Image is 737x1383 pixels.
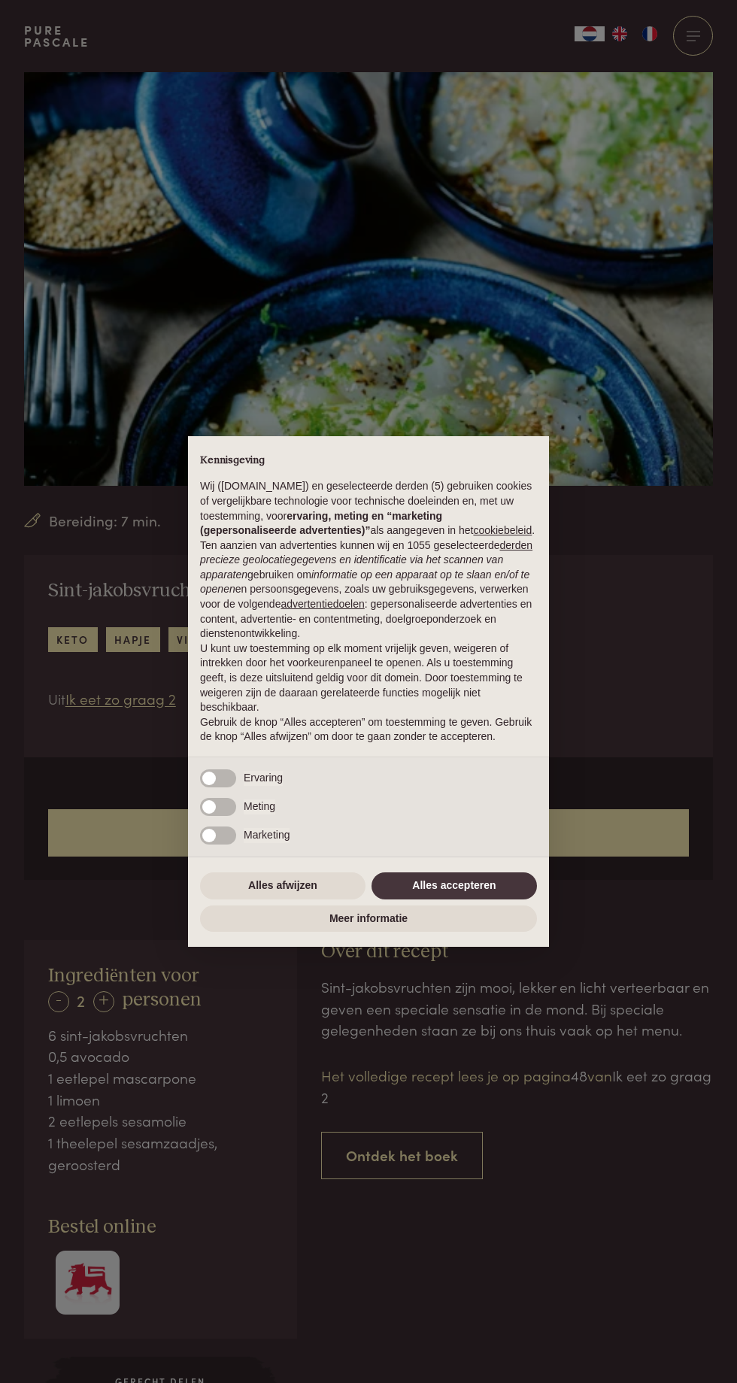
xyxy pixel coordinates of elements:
button: Alles afwijzen [200,872,365,899]
span: Ervaring [244,771,283,786]
p: U kunt uw toestemming op elk moment vrijelijk geven, weigeren of intrekken door het voorkeurenpan... [200,641,537,715]
em: precieze geolocatiegegevens en identificatie via het scannen van apparaten [200,554,503,581]
p: Ten aanzien van advertenties kunnen wij en 1055 geselecteerde gebruiken om en persoonsgegevens, z... [200,538,537,641]
span: Meting [244,799,275,814]
span: Marketing [244,828,290,843]
a: cookiebeleid [473,524,532,536]
button: Meer informatie [200,905,537,933]
button: Alles accepteren [372,872,537,899]
button: derden [500,538,533,554]
button: advertentiedoelen [281,597,364,612]
h2: Kennisgeving [200,454,537,468]
p: Wij ([DOMAIN_NAME]) en geselecteerde derden (5) gebruiken cookies of vergelijkbare technologie vo... [200,479,537,538]
strong: ervaring, meting en “marketing (gepersonaliseerde advertenties)” [200,510,442,537]
em: informatie op een apparaat op te slaan en/of te openen [200,569,529,596]
p: Gebruik de knop “Alles accepteren” om toestemming te geven. Gebruik de knop “Alles afwijzen” om d... [200,715,537,745]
